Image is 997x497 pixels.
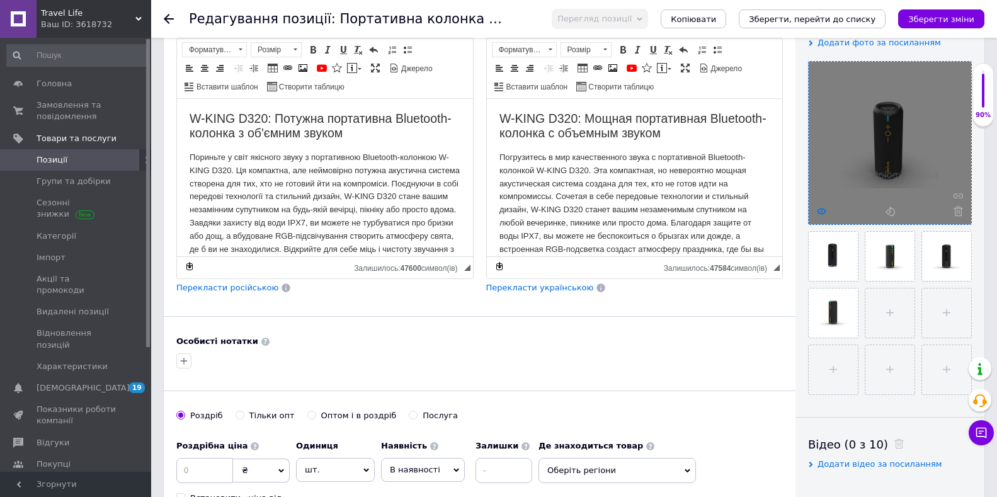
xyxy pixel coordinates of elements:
[381,441,427,450] b: Наявність
[37,133,117,144] span: Товари та послуги
[177,99,473,256] iframe: Редактор, 982BF5BA-9A54-4FAA-B239-F3567963B752
[190,410,223,421] div: Роздріб
[486,283,594,292] span: Перекласти українською
[508,61,521,75] a: По центру
[368,61,382,75] a: Максимізувати
[296,458,375,482] span: шт.
[464,265,470,271] span: Потягніть для зміни розмірів
[354,261,464,273] div: Кiлькiсть символiв
[385,43,399,57] a: Вставити/видалити нумерований список
[671,14,716,24] span: Копіювати
[661,9,726,28] button: Копіювати
[37,404,117,426] span: Показники роботи компанії
[709,64,743,74] span: Джерело
[37,328,117,350] span: Відновлення позицій
[242,466,248,475] span: ₴
[176,441,248,450] b: Роздрібна ціна
[710,43,724,57] a: Вставити/видалити маркований список
[476,458,532,483] input: -
[176,458,233,483] input: 0
[321,410,397,421] div: Оптом і в роздріб
[504,82,568,93] span: Вставити шаблон
[321,43,335,57] a: Курсив (Ctrl+I)
[973,111,993,120] div: 90%
[330,61,344,75] a: Вставити іконку
[176,336,258,346] b: Особисті нотатки
[41,19,151,30] div: Ваш ID: 3618732
[37,197,117,220] span: Сезонні знижки
[351,43,365,57] a: Видалити форматування
[538,441,643,450] b: Де знаходиться товар
[247,61,261,75] a: Збільшити відступ
[37,176,111,187] span: Групи та добірки
[493,79,570,93] a: Вставити шаблон
[232,61,246,75] a: Зменшити відступ
[198,61,212,75] a: По центру
[176,283,278,292] span: Перекласти російською
[183,260,197,273] a: Зробити резервну копію зараз
[315,61,329,75] a: Додати відео з YouTube
[277,82,345,93] span: Створити таблицю
[37,252,66,263] span: Імпорт
[266,61,280,75] a: Таблиця
[195,82,258,93] span: Вставити шаблон
[41,8,135,19] span: Travel Life
[183,43,234,57] span: Форматування
[13,52,283,170] p: Пориньте у світ якісного звуку з портативною Bluetooth-колонкою W-KING D320. Ця компактна, але не...
[557,61,571,75] a: Збільшити відступ
[818,38,941,47] span: Додати фото за посиланням
[251,42,302,57] a: Розмір
[695,43,709,57] a: Вставити/видалити нумерований список
[655,61,673,75] a: Вставити повідомлення
[739,9,886,28] button: Зберегти, перейти до списку
[646,43,660,57] a: Підкреслений (Ctrl+U)
[561,42,612,57] a: Розмір
[678,61,692,75] a: Максимізувати
[561,43,599,57] span: Розмір
[400,264,421,273] span: 47600
[37,437,69,448] span: Відгуки
[493,260,506,273] a: Зробити резервну копію зараз
[37,382,130,394] span: [DEMOGRAPHIC_DATA]
[13,13,283,42] h2: W-KING D320: Мощная портативная Bluetooth-колонка с объемным звуком
[306,43,320,57] a: Жирний (Ctrl+B)
[183,61,197,75] a: По лівому краю
[576,61,590,75] a: Таблиця
[697,61,744,75] a: Джерело
[129,382,145,393] span: 19
[367,43,380,57] a: Повернути (Ctrl+Z)
[631,43,645,57] a: Курсив (Ctrl+I)
[586,82,654,93] span: Створити таблицю
[13,52,283,183] p: Погрузитесь в мир качественного звука с портативной Bluetooth-колонкой W-KING D320. Эта компактна...
[37,306,109,317] span: Видалені позиції
[213,61,227,75] a: По правому краю
[37,100,117,122] span: Замовлення та повідомлення
[616,43,630,57] a: Жирний (Ctrl+B)
[908,14,974,24] i: Зберегти зміни
[182,42,247,57] a: Форматування
[6,44,149,67] input: Пошук
[387,61,435,75] a: Джерело
[676,43,690,57] a: Повернути (Ctrl+Z)
[493,61,506,75] a: По лівому краю
[281,61,295,75] a: Вставити/Редагувати посилання (Ctrl+L)
[591,61,605,75] a: Вставити/Редагувати посилання (Ctrl+L)
[492,42,557,57] a: Форматування
[606,61,620,75] a: Зображення
[557,14,632,23] span: Перегляд позиції
[37,459,71,470] span: Покупці
[296,441,338,450] b: Одиниця
[487,99,783,256] iframe: Редактор, E40FA6FC-D28D-444E-B9C4-591C6CDEDF87
[37,273,117,296] span: Акції та промокоди
[189,11,684,26] h1: Редагування позиції: Портативна колонка акустика W-KING D320 40Вт
[523,61,537,75] a: По правому краю
[249,410,295,421] div: Тільки опт
[37,231,76,242] span: Категорії
[749,14,875,24] i: Зберегти, перейти до списку
[664,261,773,273] div: Кiлькiсть символiв
[542,61,555,75] a: Зменшити відступ
[183,79,260,93] a: Вставити шаблон
[476,441,518,450] b: Залишки
[251,43,289,57] span: Розмір
[399,64,433,74] span: Джерело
